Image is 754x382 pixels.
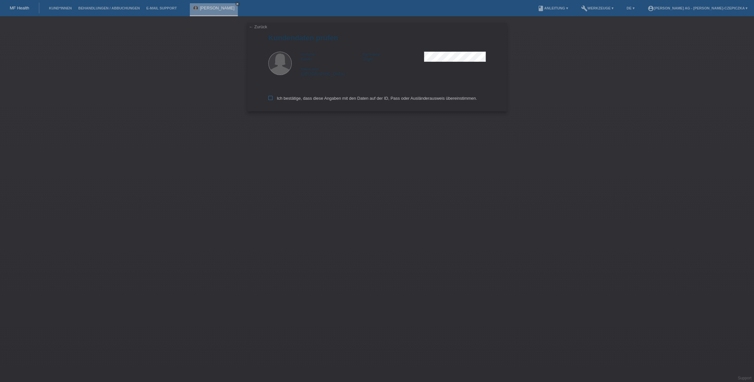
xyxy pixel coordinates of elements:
span: Nationalität [301,67,319,71]
a: Support [738,376,751,380]
a: ← Zurück [249,24,267,29]
a: [PERSON_NAME] [200,6,235,10]
a: buildWerkzeuge ▾ [578,6,617,10]
div: Züger [362,52,424,61]
span: Nachname [362,52,380,56]
div: Nadin [301,52,362,61]
a: E-Mail Support [143,6,180,10]
a: Behandlungen / Abbuchungen [75,6,143,10]
a: DE ▾ [623,6,638,10]
i: account_circle [647,5,654,12]
i: build [581,5,587,12]
div: [GEOGRAPHIC_DATA] [301,67,362,76]
a: bookAnleitung ▾ [534,6,571,10]
i: book [538,5,544,12]
a: account_circle[PERSON_NAME] AG - [PERSON_NAME]-Czepiczka ▾ [644,6,751,10]
h1: Kundendaten prüfen [268,34,486,42]
a: close [235,2,240,6]
span: Vorname [301,52,315,56]
i: close [236,2,239,6]
a: MF Health [10,6,29,10]
a: Kund*innen [46,6,75,10]
label: Ich bestätige, dass diese Angaben mit den Daten auf der ID, Pass oder Ausländerausweis übereinsti... [268,96,477,101]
